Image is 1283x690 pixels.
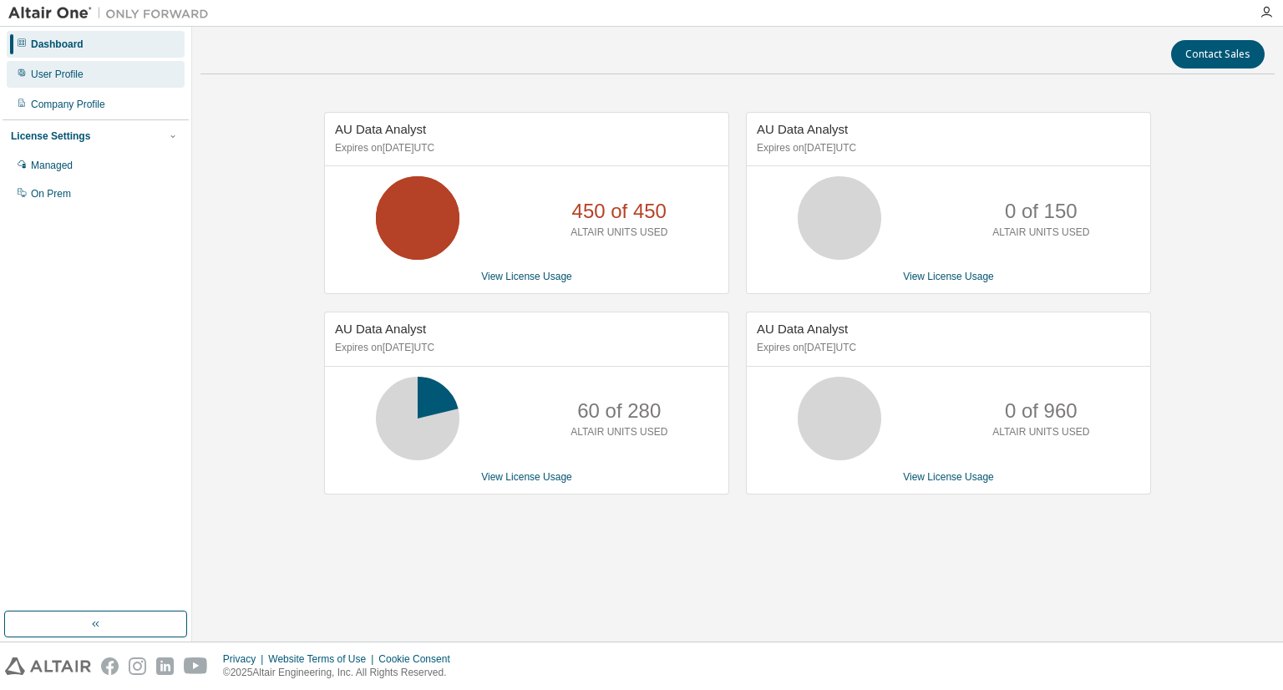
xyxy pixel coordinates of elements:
[11,129,90,143] div: License Settings
[31,38,84,51] div: Dashboard
[335,141,714,155] p: Expires on [DATE] UTC
[156,657,174,675] img: linkedin.svg
[992,226,1089,240] p: ALTAIR UNITS USED
[572,197,667,226] p: 450 of 450
[1005,397,1078,425] p: 0 of 960
[903,271,994,282] a: View License Usage
[481,471,572,483] a: View License Usage
[129,657,146,675] img: instagram.svg
[101,657,119,675] img: facebook.svg
[757,141,1136,155] p: Expires on [DATE] UTC
[903,471,994,483] a: View License Usage
[268,652,378,666] div: Website Terms of Use
[8,5,217,22] img: Altair One
[757,322,848,336] span: AU Data Analyst
[223,666,460,680] p: © 2025 Altair Engineering, Inc. All Rights Reserved.
[1005,197,1078,226] p: 0 of 150
[757,341,1136,355] p: Expires on [DATE] UTC
[31,98,105,111] div: Company Profile
[1171,40,1265,68] button: Contact Sales
[31,159,73,172] div: Managed
[571,226,667,240] p: ALTAIR UNITS USED
[335,341,714,355] p: Expires on [DATE] UTC
[335,122,426,136] span: AU Data Analyst
[577,397,661,425] p: 60 of 280
[31,68,84,81] div: User Profile
[757,122,848,136] span: AU Data Analyst
[5,657,91,675] img: altair_logo.svg
[184,657,208,675] img: youtube.svg
[571,425,667,439] p: ALTAIR UNITS USED
[335,322,426,336] span: AU Data Analyst
[31,187,71,200] div: On Prem
[992,425,1089,439] p: ALTAIR UNITS USED
[481,271,572,282] a: View License Usage
[223,652,268,666] div: Privacy
[378,652,459,666] div: Cookie Consent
